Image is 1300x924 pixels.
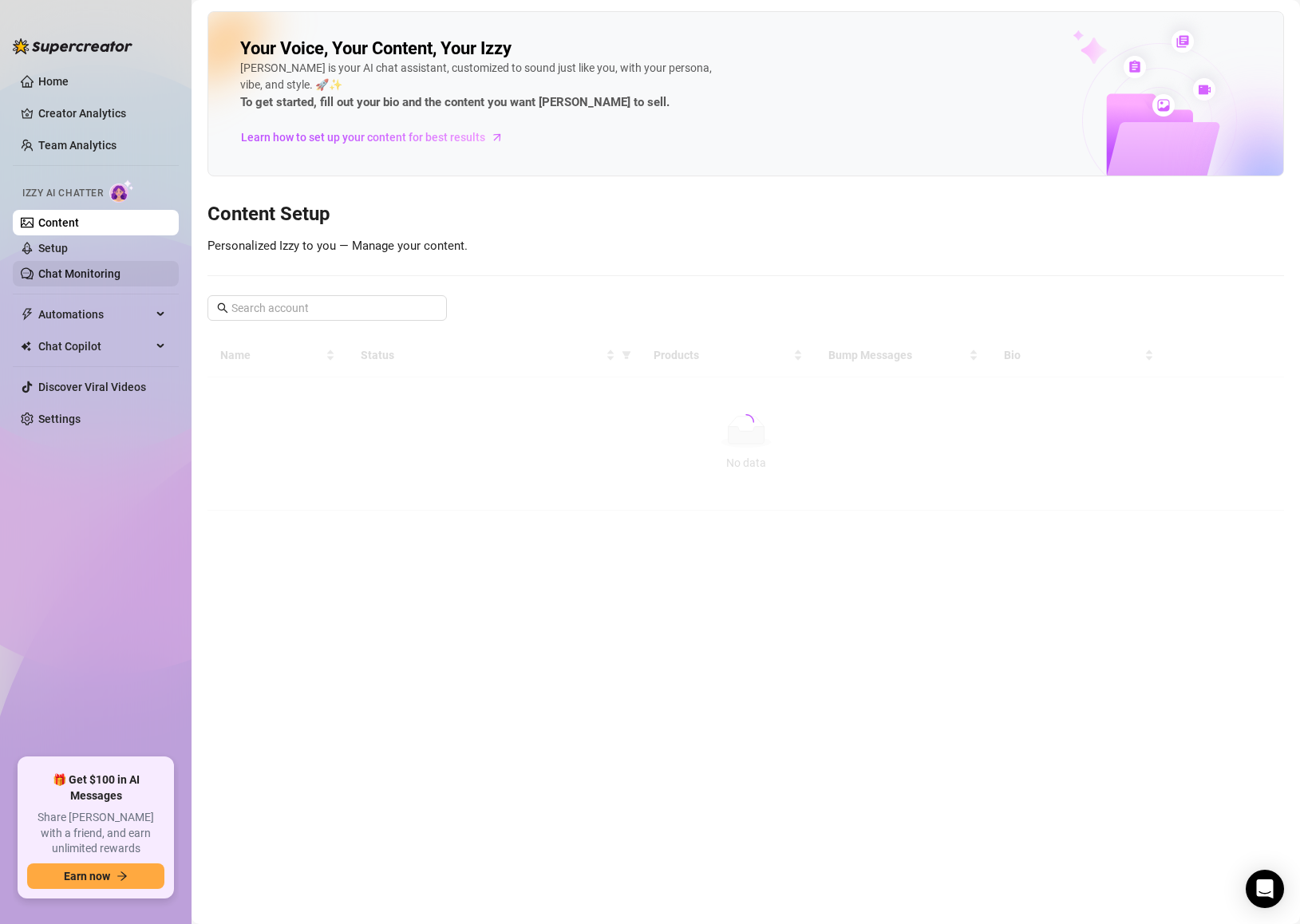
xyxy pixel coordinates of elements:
span: arrow-right [489,129,505,145]
div: Open Intercom Messenger [1246,870,1284,908]
span: Earn now [64,870,110,883]
h2: Your Voice, Your Content, Your Izzy [240,38,512,60]
img: Chat Copilot [21,341,31,352]
span: search [217,302,228,314]
span: 🎁 Get $100 in AI Messages [27,772,164,804]
a: Setup [38,242,68,255]
strong: To get started, fill out your bio and the content you want [PERSON_NAME] to sell. [240,95,670,109]
img: ai-chatter-content-library-cLFOSyPT.png [1036,13,1283,176]
span: Chat Copilot [38,334,152,359]
input: Search account [231,299,425,317]
a: Discover Viral Videos [38,381,146,393]
a: Home [38,75,69,88]
span: loading [737,413,756,432]
span: thunderbolt [21,308,34,321]
img: AI Chatter [109,180,134,203]
h3: Content Setup [207,202,1284,227]
span: Share [PERSON_NAME] with a friend, and earn unlimited rewards [27,810,164,857]
button: Earn nowarrow-right [27,863,164,889]
a: Content [38,216,79,229]
span: Learn how to set up your content for best results [241,128,485,146]
a: Settings [38,413,81,425]
span: Automations [38,302,152,327]
span: Izzy AI Chatter [22,186,103,201]
span: Personalized Izzy to you — Manage your content. [207,239,468,253]
a: Learn how to set up your content for best results [240,124,516,150]
span: arrow-right [117,871,128,882]
img: logo-BBDzfeDw.svg [13,38,132,54]
a: Team Analytics [38,139,117,152]
a: Creator Analytics [38,101,166,126]
a: Chat Monitoring [38,267,121,280]
div: [PERSON_NAME] is your AI chat assistant, customized to sound just like you, with your persona, vi... [240,60,719,113]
